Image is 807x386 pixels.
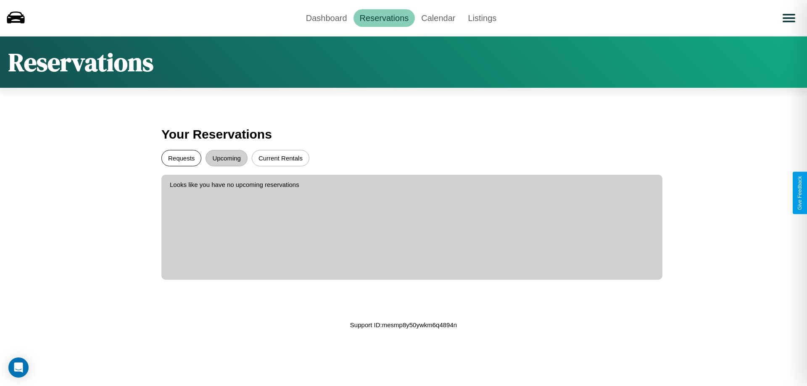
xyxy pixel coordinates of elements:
a: Dashboard [300,9,353,27]
h3: Your Reservations [161,123,646,146]
p: Support ID: mesmp8y50ywkm6q4894n [350,319,457,331]
div: Give Feedback [797,176,803,210]
a: Calendar [415,9,462,27]
a: Listings [462,9,503,27]
button: Upcoming [206,150,248,166]
button: Current Rentals [252,150,309,166]
div: Open Intercom Messenger [8,357,29,378]
a: Reservations [353,9,415,27]
button: Requests [161,150,201,166]
h1: Reservations [8,45,153,79]
button: Open menu [777,6,801,30]
p: Looks like you have no upcoming reservations [170,179,654,190]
